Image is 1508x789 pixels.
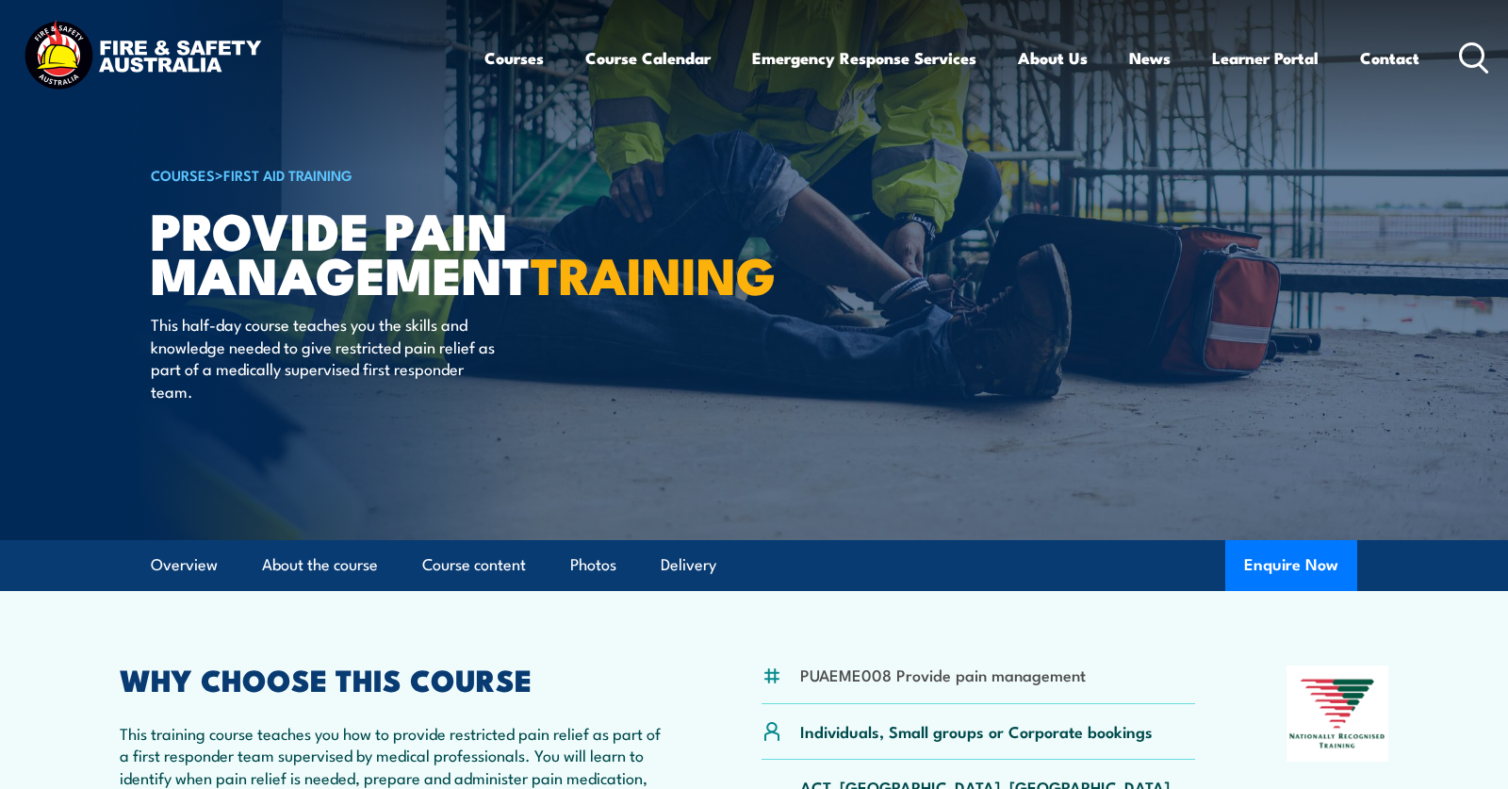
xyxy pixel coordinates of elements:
[531,234,776,312] strong: TRAINING
[1287,666,1388,762] img: Nationally Recognised Training logo.
[1212,33,1319,83] a: Learner Portal
[120,666,670,692] h2: WHY CHOOSE THIS COURSE
[151,313,495,402] p: This half-day course teaches you the skills and knowledge needed to give restricted pain relief a...
[800,720,1153,742] p: Individuals, Small groups or Corporate bookings
[1129,33,1171,83] a: News
[484,33,544,83] a: Courses
[422,540,526,590] a: Course content
[262,540,378,590] a: About the course
[223,164,352,185] a: First Aid Training
[800,664,1086,685] li: PUAEME008 Provide pain management
[752,33,976,83] a: Emergency Response Services
[1225,540,1357,591] button: Enquire Now
[1360,33,1419,83] a: Contact
[661,540,716,590] a: Delivery
[151,207,616,295] h1: Provide Pain Management
[585,33,711,83] a: Course Calendar
[1018,33,1088,83] a: About Us
[151,164,215,185] a: COURSES
[570,540,616,590] a: Photos
[151,163,616,186] h6: >
[151,540,218,590] a: Overview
